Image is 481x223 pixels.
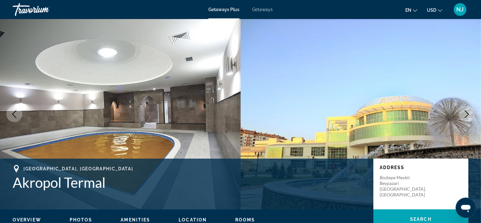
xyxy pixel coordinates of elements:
[208,7,239,12] a: Getaways Plus
[405,8,411,13] span: en
[13,174,367,191] h1: Akropol Termal
[459,106,475,122] button: Next image
[380,175,430,198] p: Boztepe Mevkii Beypazari [GEOGRAPHIC_DATA], [GEOGRAPHIC_DATA]
[252,7,273,12] a: Getaways
[13,217,41,222] span: Overview
[427,8,436,13] span: USD
[13,217,41,223] button: Overview
[452,3,468,16] button: User Menu
[121,217,150,223] button: Amenities
[6,106,22,122] button: Previous image
[427,5,442,15] button: Change currency
[179,217,207,223] button: Location
[380,165,462,170] p: Address
[457,6,464,13] span: NJ
[23,166,133,171] span: [GEOGRAPHIC_DATA], [GEOGRAPHIC_DATA]
[235,217,255,222] span: Rooms
[70,217,92,222] span: Photos
[456,198,476,218] iframe: Knop om het berichtenvenster te openen
[179,217,207,222] span: Location
[121,217,150,222] span: Amenities
[70,217,92,223] button: Photos
[405,5,417,15] button: Change language
[410,217,432,222] span: Search
[13,1,76,18] a: Travorium
[235,217,255,223] button: Rooms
